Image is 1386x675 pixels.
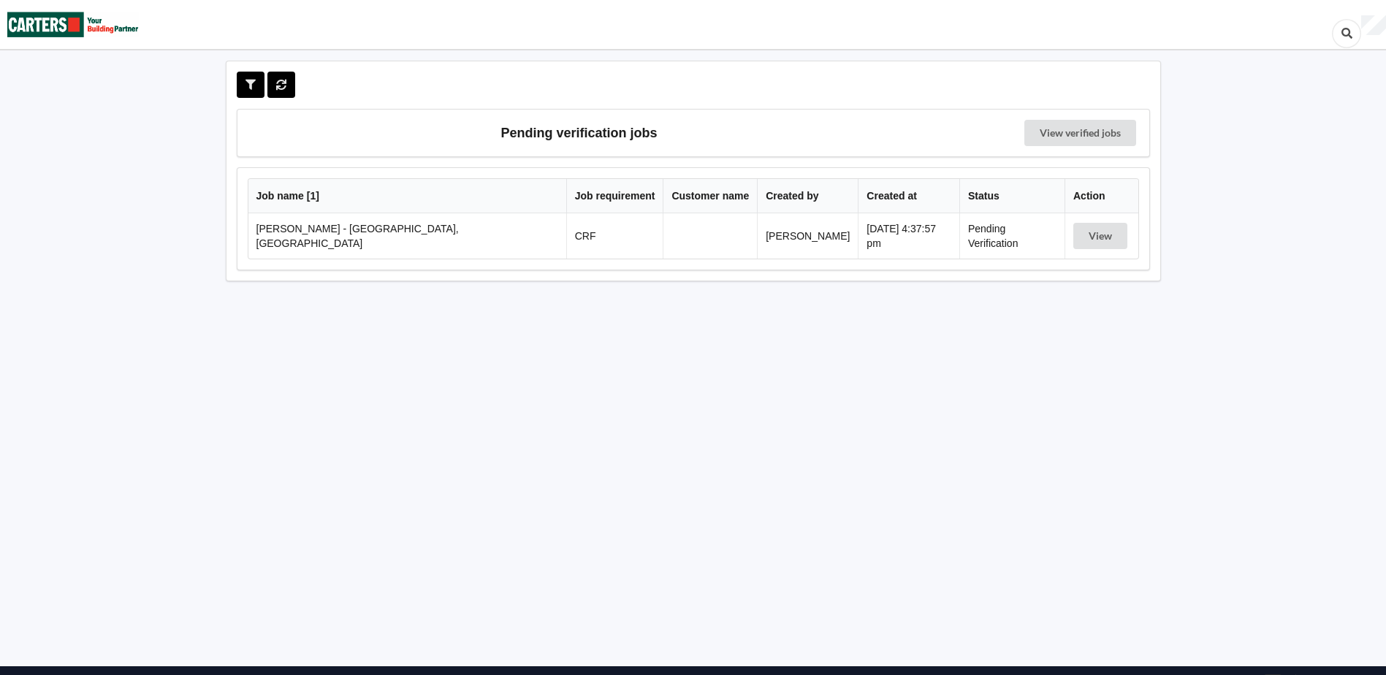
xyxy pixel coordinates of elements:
[858,213,959,259] td: [DATE] 4:37:57 pm
[1024,120,1136,146] a: View verified jobs
[7,1,139,48] img: Carters
[959,179,1065,213] th: Status
[663,179,757,213] th: Customer name
[566,213,663,259] td: CRF
[1073,230,1130,242] a: View
[248,213,566,259] td: [PERSON_NAME] - [GEOGRAPHIC_DATA], [GEOGRAPHIC_DATA]
[858,179,959,213] th: Created at
[757,213,858,259] td: [PERSON_NAME]
[1361,15,1386,36] div: User Profile
[959,213,1065,259] td: Pending Verification
[1065,179,1138,213] th: Action
[248,120,911,146] h3: Pending verification jobs
[566,179,663,213] th: Job requirement
[757,179,858,213] th: Created by
[1073,223,1127,249] button: View
[248,179,566,213] th: Job name [ 1 ]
